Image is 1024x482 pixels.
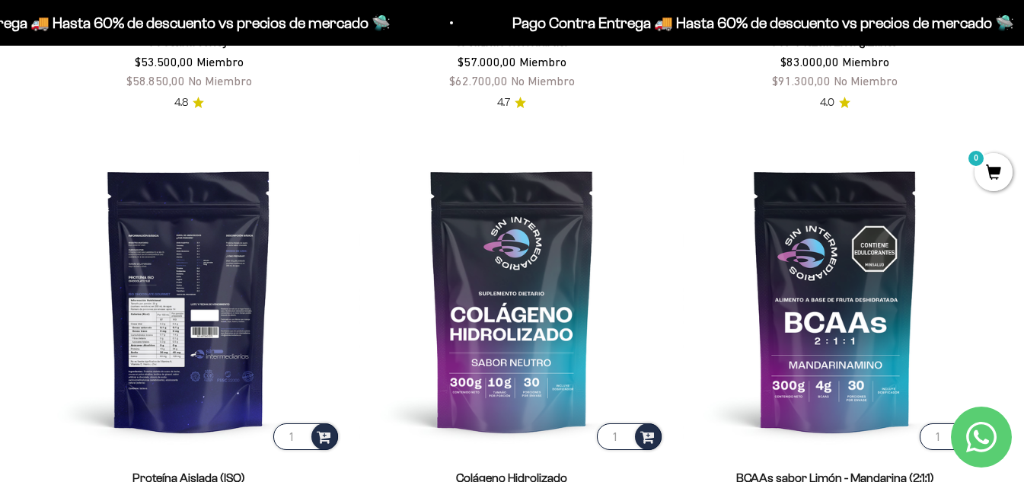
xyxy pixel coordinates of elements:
span: $57.000,00 [458,55,516,69]
a: 4.74.7 de 5.0 estrellas [497,94,526,111]
span: $58.850,00 [126,74,185,88]
span: $53.500,00 [135,55,193,69]
a: 0 [975,165,1013,182]
span: No Miembro [834,74,898,88]
mark: 0 [967,149,985,168]
a: 4.84.8 de 5.0 estrellas [174,94,204,111]
span: $62.700,00 [449,74,508,88]
span: 4.0 [820,94,834,111]
span: 4.7 [497,94,510,111]
span: No Miembro [511,74,575,88]
a: 4.04.0 de 5.0 estrellas [820,94,850,111]
span: $91.300,00 [772,74,831,88]
span: $83.000,00 [780,55,839,69]
span: Miembro [519,55,566,69]
span: Miembro [196,55,244,69]
img: Proteína Aislada (ISO) [37,148,341,452]
span: 4.8 [174,94,188,111]
span: No Miembro [188,74,252,88]
span: Miembro [842,55,889,69]
p: Pago Contra Entrega 🚚 Hasta 60% de descuento vs precios de mercado 🛸 [507,11,1009,35]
